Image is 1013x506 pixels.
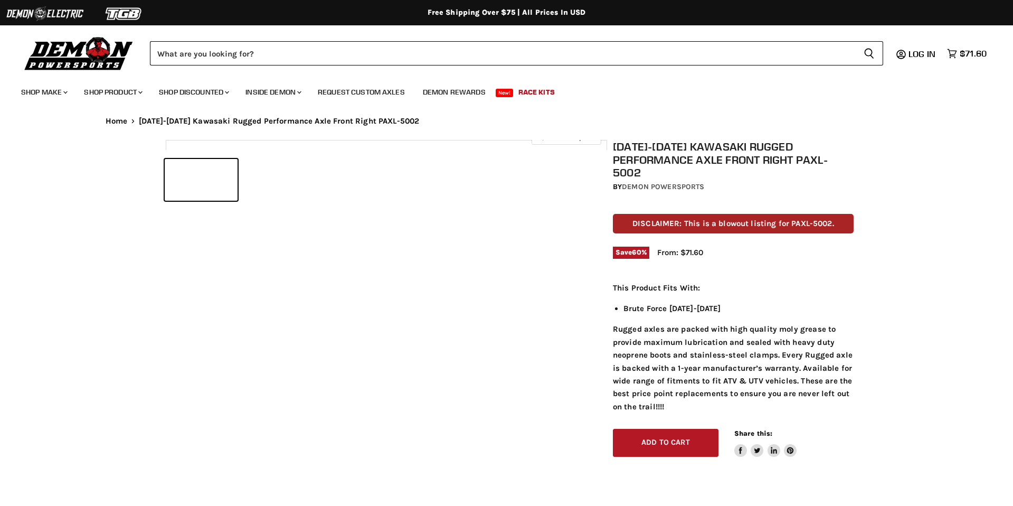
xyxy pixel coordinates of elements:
[139,117,419,126] span: [DATE]-[DATE] Kawasaki Rugged Performance Axle Front Right PAXL-5002
[632,248,641,256] span: 60
[84,8,929,17] div: Free Shipping Over $75 | All Prices In USD
[613,247,649,258] span: Save %
[641,438,690,447] span: Add to cart
[908,49,935,59] span: Log in
[165,159,238,201] button: 2008-2011 Kawasaki Rugged Performance Axle Front Right PAXL-5002 thumbnail
[510,81,563,103] a: Race Kits
[496,89,514,97] span: New!
[106,117,128,126] a: Home
[76,81,149,103] a: Shop Product
[613,282,854,294] p: This Product Fits With:
[5,4,84,24] img: Demon Electric Logo 2
[310,81,413,103] a: Request Custom Axles
[613,282,854,413] div: Rugged axles are packed with high quality moly grease to provide maximum lubrication and sealed w...
[613,140,854,179] h1: [DATE]-[DATE] Kawasaki Rugged Performance Axle Front Right PAXL-5002
[613,429,718,457] button: Add to cart
[623,302,854,315] li: Brute Force [DATE]-[DATE]
[657,248,703,257] span: From: $71.60
[238,81,308,103] a: Inside Demon
[613,181,854,193] div: by
[415,81,494,103] a: Demon Rewards
[613,214,854,233] p: DISCLAIMER: This is a blowout listing for PAXL-5002.
[904,49,942,59] a: Log in
[150,41,855,65] input: Search
[537,133,595,141] span: Click to expand
[960,49,987,59] span: $71.60
[150,41,883,65] form: Product
[734,429,797,457] aside: Share this:
[21,34,137,72] img: Demon Powersports
[855,41,883,65] button: Search
[942,46,992,61] a: $71.60
[622,182,704,191] a: Demon Powersports
[13,81,74,103] a: Shop Make
[84,4,164,24] img: TGB Logo 2
[84,117,929,126] nav: Breadcrumbs
[151,81,235,103] a: Shop Discounted
[734,429,772,437] span: Share this:
[13,77,984,103] ul: Main menu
